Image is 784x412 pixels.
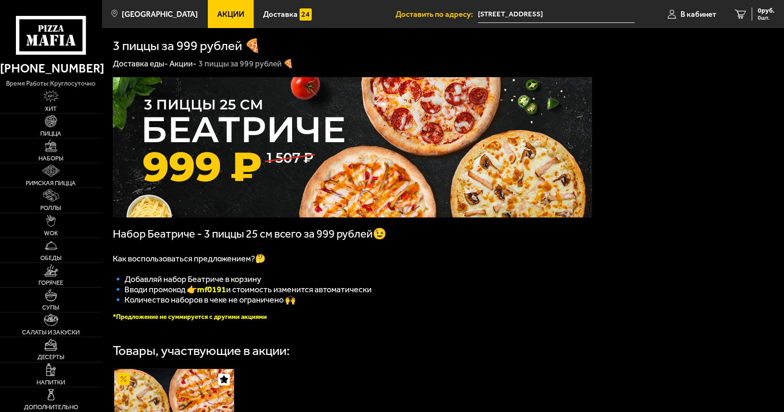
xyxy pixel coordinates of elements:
[758,15,775,21] span: 0 шт.
[113,344,290,357] div: Товары, участвующие в акции:
[42,304,59,311] span: Супы
[113,284,372,295] span: 🔹 Вводи промокод 👉 и стоимость изменится автоматически
[40,205,61,211] span: Роллы
[217,10,244,18] span: Акции
[117,373,130,385] img: Акционный
[113,313,267,321] font: *Предложение не суммируется с другими акциями
[198,58,293,69] div: 3 пиццы за 999 рублей 🍕
[24,404,78,410] span: Дополнительно
[197,284,226,295] b: mf0191
[300,8,312,21] img: 15daf4d41897b9f0e9f617042186c801.svg
[113,253,265,264] span: Как воспользоваться предложением?🤔
[113,59,168,68] a: Доставка еды-
[40,130,61,137] span: Пицца
[113,39,261,52] h1: 3 пиццы за 999 рублей 🍕
[122,10,198,18] span: [GEOGRAPHIC_DATA]
[40,255,62,261] span: Обеды
[44,230,58,236] span: WOK
[22,329,80,335] span: Салаты и закуски
[37,354,65,360] span: Десерты
[113,227,387,240] span: Набор Беатриче - 3 пиццы 25 см всего за 999 рублей😉
[758,7,775,14] span: 0 руб.
[113,77,592,217] img: 1024x1024
[113,274,261,284] span: 🔹 Добавляй набор Беатриче в корзину
[37,379,65,385] span: Напитки
[681,10,716,18] span: В кабинет
[113,295,295,305] span: 🔹 Количество наборов в чеке не ограничено 🙌
[263,10,298,18] span: Доставка
[478,6,635,23] span: Исаакиевская площадь, 4
[26,180,76,186] span: Римская пицца
[45,106,57,112] span: Хит
[38,155,64,161] span: Наборы
[38,280,63,286] span: Горячее
[478,6,635,23] input: Ваш адрес доставки
[169,59,197,68] a: Акции-
[396,10,478,18] span: Доставить по адресу:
